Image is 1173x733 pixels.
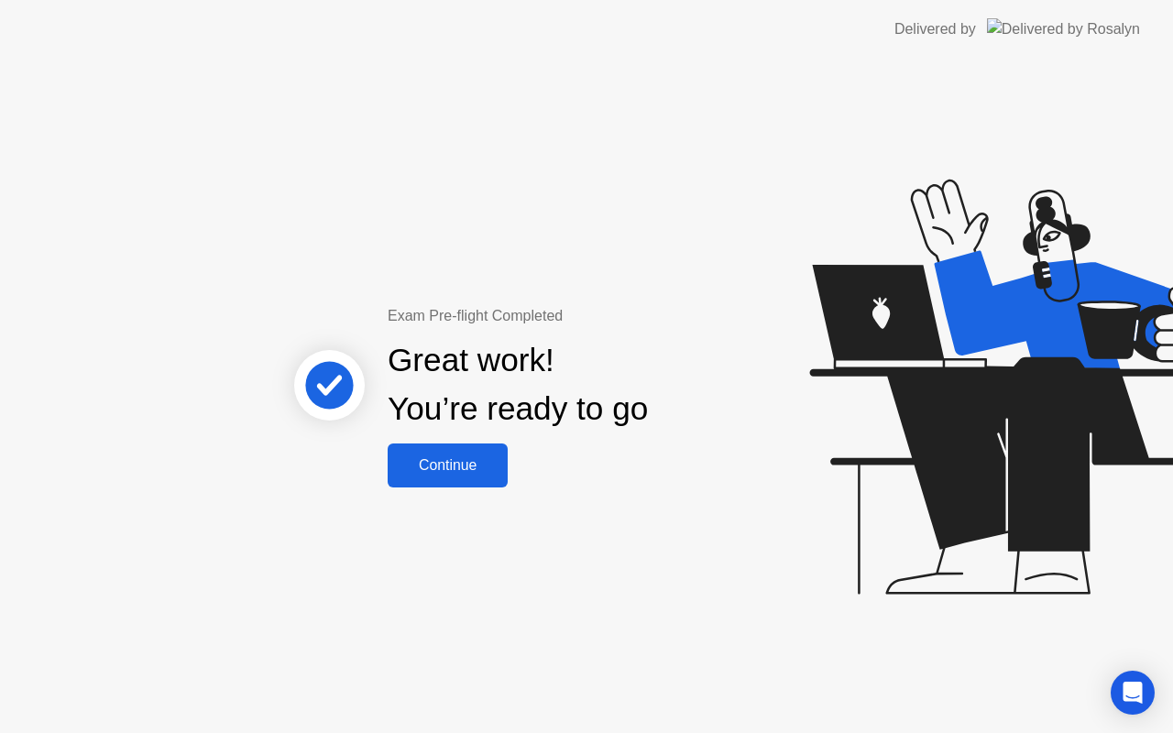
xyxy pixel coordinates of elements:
div: Delivered by [894,18,976,40]
div: Great work! You’re ready to go [388,336,648,433]
div: Open Intercom Messenger [1111,671,1155,715]
img: Delivered by Rosalyn [987,18,1140,39]
button: Continue [388,443,508,487]
div: Exam Pre-flight Completed [388,305,766,327]
div: Continue [393,457,502,474]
